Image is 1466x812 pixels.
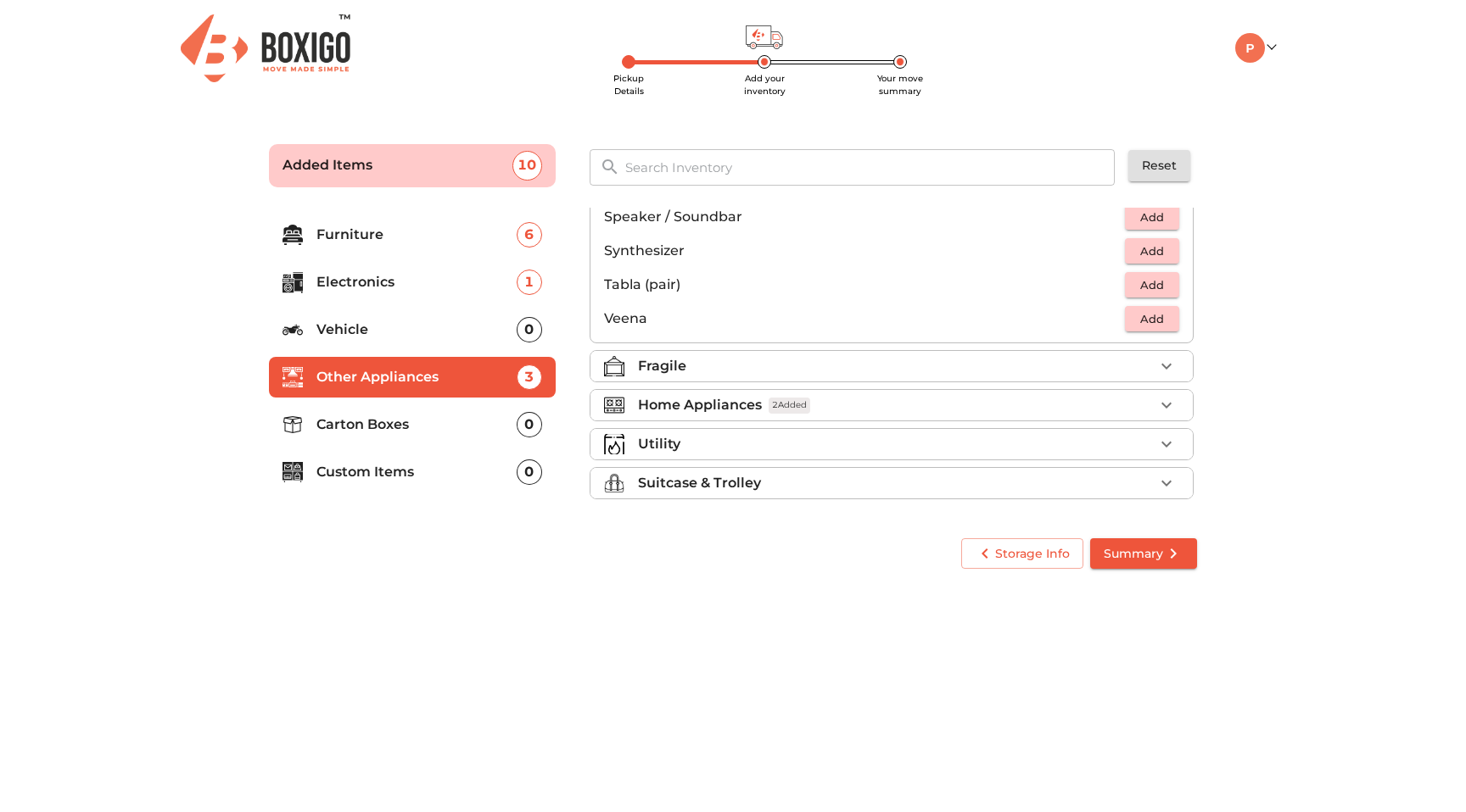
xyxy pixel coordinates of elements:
[744,73,786,97] span: Add your inventory
[769,398,810,414] span: 2 Added
[1133,275,1171,295] span: Add
[517,364,542,390] div: 3
[1128,150,1190,181] button: Reset
[1125,306,1179,332] button: Add
[604,241,1125,261] p: Synthesizer
[604,434,624,454] img: utility
[283,155,512,175] p: Added Items
[638,356,686,376] p: Fragile
[975,543,1070,565] span: Storage Info
[1133,309,1171,329] span: Add
[638,434,680,454] p: Utility
[1090,538,1197,570] button: Summary
[517,412,542,437] div: 0
[638,395,762,415] p: Home Appliances
[316,462,517,482] p: Custom Items
[604,473,624,493] img: suitcase_trolley
[517,317,542,342] div: 0
[961,538,1083,570] button: Storage Info
[1142,155,1177,176] span: Reset
[1133,242,1171,261] span: Add
[1125,272,1179,298] button: Add
[517,459,542,485] div: 0
[316,225,517,245] p: Furniture
[638,473,761,493] p: Suitcase & Trolley
[877,73,923,97] span: Your move summary
[1125,238,1179,264] button: Add
[613,73,644,97] span: Pickup Details
[316,320,517,340] p: Vehicle
[512,151,542,181] div: 10
[181,14,350,81] img: Boxigo
[1104,543,1183,565] span: Summary
[604,356,624,376] img: fragile
[604,395,624,415] img: home_applicance
[604,207,1125,227] p: Speaker / Soundbar
[316,272,517,292] p: Electronics
[615,149,1127,186] input: Search Inventory
[1125,204,1179,231] button: Add
[316,367,517,387] p: Other Appliances
[316,414,517,435] p: Carton Boxes
[604,275,1125,295] p: Tabla (pair)
[517,222,542,247] div: 6
[517,270,542,295] div: 1
[1133,208,1171,227] span: Add
[604,309,1125,329] p: Veena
